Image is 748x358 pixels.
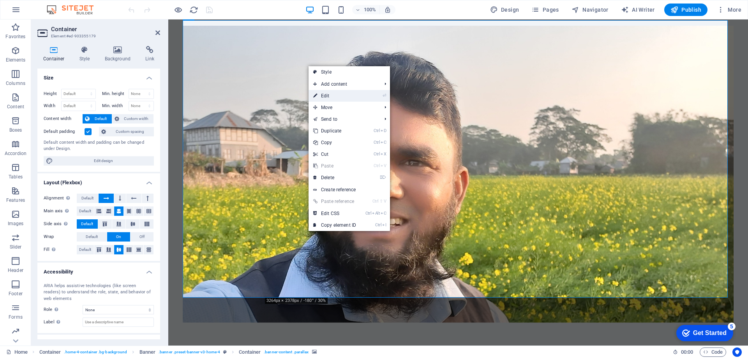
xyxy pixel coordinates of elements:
a: CtrlDDuplicate [309,125,361,137]
button: 100% [352,5,380,14]
span: Default [79,206,91,216]
span: Edit design [55,156,152,166]
i: Ctrl [374,152,380,157]
p: Columns [6,80,25,86]
i: On resize automatically adjust zoom level to fit chosen device. [384,6,391,13]
span: Default [92,114,109,123]
a: ⌦Delete [309,172,361,183]
button: Default [77,232,107,242]
a: Ctrl⇧VPaste reference [309,196,361,207]
button: Code [700,347,726,357]
p: Footer [9,291,23,297]
h4: Size [37,69,160,83]
a: Style [309,66,390,78]
a: CtrlVPaste [309,160,361,172]
button: Design [487,4,522,16]
a: CtrlICopy element ID [309,219,361,231]
a: Create reference [309,184,390,196]
label: Main axis [44,206,77,216]
button: Edit design [44,156,154,166]
i: ⇧ [379,199,383,204]
div: Get Started [23,9,56,16]
span: Publish [670,6,701,14]
button: Custom spacing [99,127,154,136]
span: Click to select. Double-click to edit [139,347,156,357]
img: Editor Logo [45,5,103,14]
button: Click here to leave preview mode and continue editing [173,5,183,14]
i: I [382,222,386,227]
span: Move [309,102,378,113]
span: Default [86,232,98,242]
i: D [381,128,386,133]
span: : [686,349,688,355]
a: CtrlAltCEdit CSS [309,208,361,219]
p: Header [8,267,23,273]
p: Favorites [5,34,25,40]
span: Click to select. Double-click to edit [239,347,261,357]
p: Content [7,104,24,110]
span: Design [490,6,519,14]
button: Publish [664,4,707,16]
span: Code [703,347,723,357]
span: Role [44,305,60,314]
label: Side axis [44,219,77,229]
i: C [381,140,386,145]
button: Custom width [112,114,154,123]
p: Tables [9,174,23,180]
i: Ctrl [375,222,381,227]
button: Pages [528,4,562,16]
button: reload [189,5,198,14]
label: Default padding [44,127,85,136]
span: Navigator [572,6,609,14]
span: AI Writer [621,6,655,14]
div: ARIA helps assistive technologies (like screen readers) to understand the role, state, and behavi... [44,283,154,302]
i: Ctrl [365,211,372,216]
span: More [717,6,741,14]
button: On [107,232,130,242]
span: Pages [531,6,559,14]
button: Default [77,194,98,203]
h6: 100% [364,5,376,14]
label: Height [44,92,61,96]
i: Reload page [189,5,198,14]
div: Get Started 5 items remaining, 0% complete [6,4,63,20]
p: Boxes [9,127,22,133]
div: 5 [58,2,65,9]
a: ⏎Edit [309,90,361,102]
p: Accordion [5,150,26,157]
span: On [116,232,121,242]
span: Custom width [122,114,152,123]
div: Design (Ctrl+Alt+Y) [487,4,522,16]
h4: Background [99,46,140,62]
p: Features [6,197,25,203]
button: Off [131,232,153,242]
button: Default [83,114,112,123]
i: C [381,211,386,216]
a: CtrlCCopy [309,137,361,148]
label: Min. height [102,92,129,96]
span: Default [81,219,93,229]
i: Ctrl [374,163,380,168]
label: Wrap [44,232,77,242]
p: Elements [6,57,26,63]
h4: Container [37,46,74,62]
label: Content width [44,114,83,123]
div: Default content width and padding can be changed under Design. [44,139,154,152]
button: AI Writer [618,4,658,16]
span: . home-4-container .bg-background [64,347,127,357]
h4: Accessibility [37,263,160,277]
i: Ctrl [374,128,380,133]
button: Navigator [568,4,612,16]
button: Default [77,206,94,216]
nav: breadcrumb [39,347,317,357]
i: Ctrl [372,199,379,204]
i: V [381,163,386,168]
a: Send to [309,113,378,125]
i: This element contains a background [312,350,317,354]
h4: Shape Dividers [37,335,160,349]
i: ⏎ [383,93,386,98]
button: More [714,4,744,16]
label: Alignment [44,194,77,203]
span: Add content [309,78,378,90]
label: Min. width [102,104,129,108]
